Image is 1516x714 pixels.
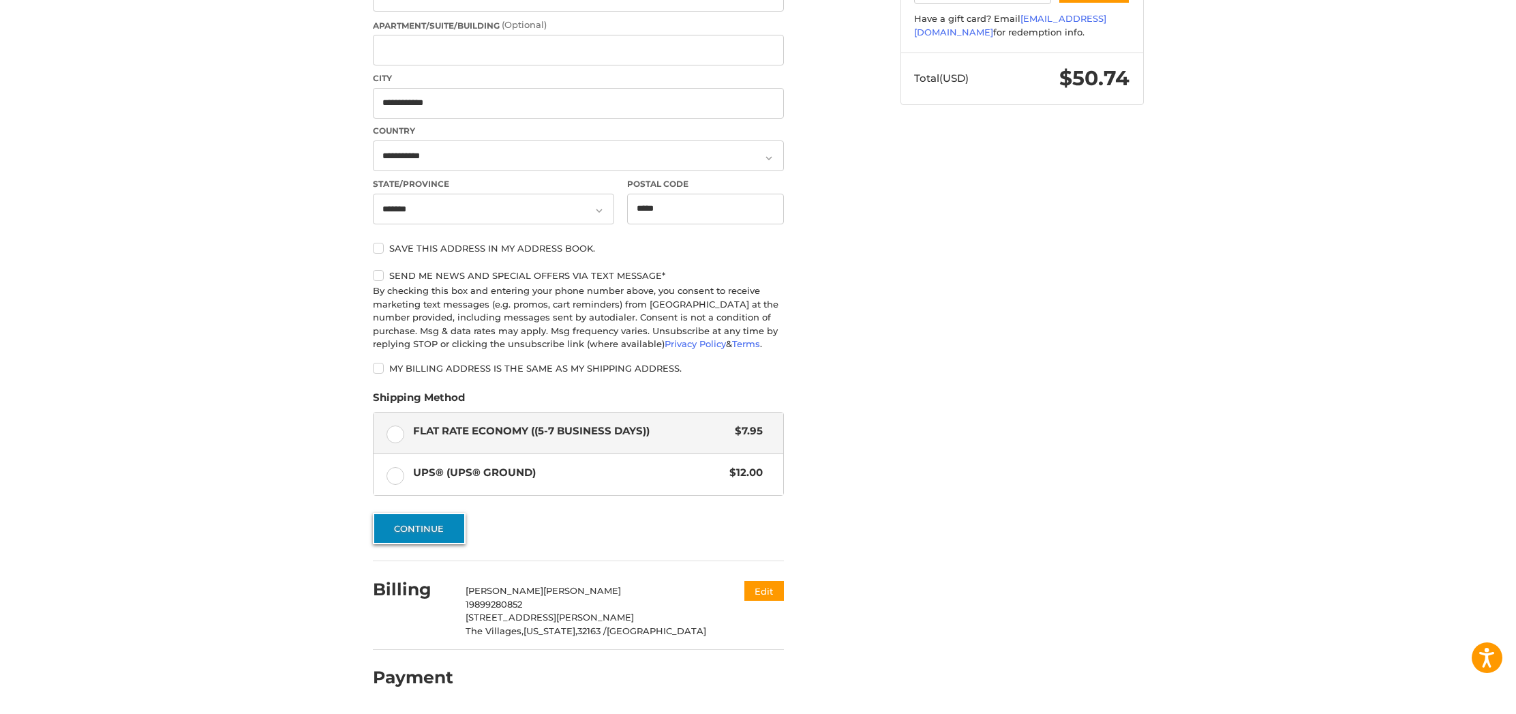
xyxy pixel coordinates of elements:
legend: Shipping Method [373,390,465,412]
a: Terms [732,338,760,349]
span: UPS® (UPS® Ground) [413,465,723,481]
button: Edit [744,581,784,601]
span: The Villages, [466,625,524,636]
span: $50.74 [1059,65,1130,91]
span: 19899280852 [466,599,522,610]
label: Send me news and special offers via text message* [373,270,784,281]
span: [PERSON_NAME] [543,585,621,596]
span: 32163 / [577,625,607,636]
span: $7.95 [729,423,763,439]
a: Privacy Policy [665,338,726,349]
label: Apartment/Suite/Building [373,18,784,32]
label: City [373,72,784,85]
span: [STREET_ADDRESS][PERSON_NAME] [466,612,634,623]
label: Country [373,125,784,137]
h2: Billing [373,579,453,600]
div: By checking this box and entering your phone number above, you consent to receive marketing text ... [373,284,784,351]
span: [US_STATE], [524,625,577,636]
a: [EMAIL_ADDRESS][DOMAIN_NAME] [914,13,1106,38]
label: State/Province [373,178,614,190]
div: Have a gift card? Email for redemption info. [914,12,1130,39]
h2: Payment [373,667,453,688]
label: Save this address in my address book. [373,243,784,254]
label: My billing address is the same as my shipping address. [373,363,784,374]
label: Postal Code [627,178,784,190]
span: [GEOGRAPHIC_DATA] [607,625,706,636]
span: $12.00 [723,465,763,481]
small: (Optional) [502,19,547,30]
span: [PERSON_NAME] [466,585,543,596]
button: Continue [373,513,466,544]
span: Flat Rate Economy ((5-7 Business Days)) [413,423,729,439]
span: Total (USD) [914,72,969,85]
